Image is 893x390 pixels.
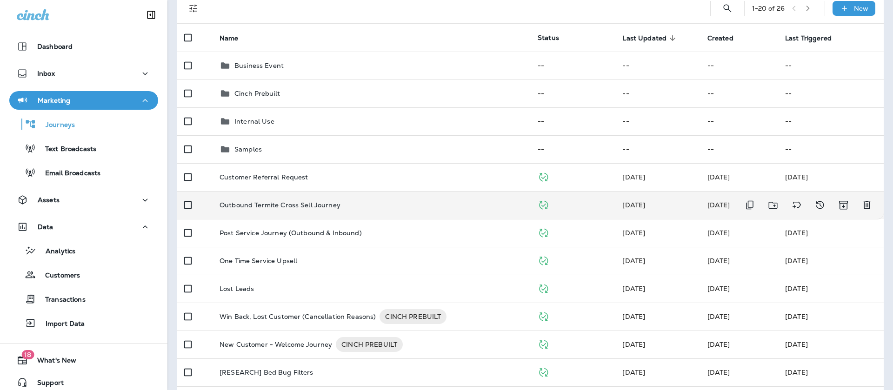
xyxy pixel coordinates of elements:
span: Anthony Olivias [622,257,645,265]
td: -- [615,107,700,135]
td: -- [530,52,615,79]
p: Data [38,223,53,231]
p: Internal Use [234,118,274,125]
span: Name [220,34,239,42]
button: View Changelog [811,196,829,215]
span: Name [220,34,251,42]
td: -- [700,52,778,79]
span: 18 [21,350,34,359]
p: Import Data [36,320,85,329]
span: Jason Munk [707,340,730,349]
span: Published [538,311,549,320]
span: Last Triggered [785,34,832,42]
button: Inbox [9,64,158,83]
td: -- [530,79,615,107]
div: 1 - 20 of 26 [752,5,785,12]
span: Jason Munk [622,368,645,377]
p: Analytics [36,247,75,256]
p: Journeys [36,121,75,130]
td: -- [778,79,884,107]
td: -- [615,79,700,107]
span: Published [538,339,549,348]
span: Created [707,34,733,42]
span: Jason Munk [622,201,645,209]
button: Import Data [9,313,158,333]
td: -- [700,135,778,163]
div: CINCH PREBUILT [380,309,446,324]
span: Published [538,256,549,264]
p: Cinch Prebuilt [234,90,280,97]
span: Support [28,379,64,390]
span: Jason Munk [707,368,730,377]
span: Anthony Olivias [707,201,730,209]
button: Email Broadcasts [9,163,158,182]
p: One Time Service Upsell [220,257,297,264]
p: Lost Leads [220,285,254,292]
span: Anthony Olivias [622,173,645,181]
button: Duplicate [740,196,759,215]
p: Outbound Termite Cross Sell Journey [220,201,340,209]
span: Anthony Olivias [707,229,730,237]
td: -- [700,107,778,135]
p: Business Event [234,62,284,69]
span: CINCH PREBUILT [380,312,446,321]
p: Assets [38,196,60,204]
span: Jason Munk [622,340,645,349]
p: Transactions [36,296,86,304]
button: Collapse Sidebar [138,6,164,24]
p: Customer Referral Request [220,173,308,181]
span: Jason Munk [707,173,730,181]
span: Published [538,367,549,376]
button: Move to folder [764,196,783,215]
span: Anthony Olivias [707,312,730,321]
p: Dashboard [37,43,73,50]
p: New [854,5,868,12]
span: Anthony Olivias [622,229,645,237]
p: Post Service Journey (Outbound & Inbound) [220,229,362,237]
span: CINCH PREBUILT [336,340,403,349]
span: Published [538,172,549,180]
span: Published [538,284,549,292]
td: -- [700,79,778,107]
td: -- [615,52,700,79]
span: Published [538,200,549,208]
div: CINCH PREBUILT [336,337,403,352]
button: Assets [9,191,158,209]
button: 18What's New [9,351,158,370]
span: Jason Munk [707,257,730,265]
td: [DATE] [778,275,884,303]
p: Text Broadcasts [36,145,96,154]
td: -- [778,107,884,135]
p: New Customer - Welcome Journey [220,337,332,352]
span: Published [538,228,549,236]
button: Journeys [9,114,158,134]
button: Marketing [9,91,158,110]
td: [DATE] [778,247,884,275]
td: -- [615,135,700,163]
td: [DATE] [778,331,884,358]
span: Last Triggered [785,34,844,42]
td: -- [778,52,884,79]
button: Dashboard [9,37,158,56]
td: -- [530,135,615,163]
span: Status [538,33,559,42]
span: Jason Munk [622,312,645,321]
p: Inbox [37,70,55,77]
span: Jason Munk [707,284,730,293]
p: Samples [234,145,262,153]
span: Last Updated [622,34,666,42]
button: Data [9,218,158,236]
p: Win Back, Lost Customer (Cancellation Reasons) [220,309,376,324]
p: Customers [36,271,80,280]
button: Customers [9,265,158,284]
span: Jason Munk [622,284,645,293]
button: Delete [858,196,876,215]
button: Add tags [787,196,806,215]
button: Transactions [9,289,158,309]
button: Analytics [9,241,158,260]
td: -- [778,135,884,163]
span: Created [707,34,746,42]
p: Email Broadcasts [36,169,100,178]
p: Marketing [38,97,70,104]
td: -- [530,107,615,135]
